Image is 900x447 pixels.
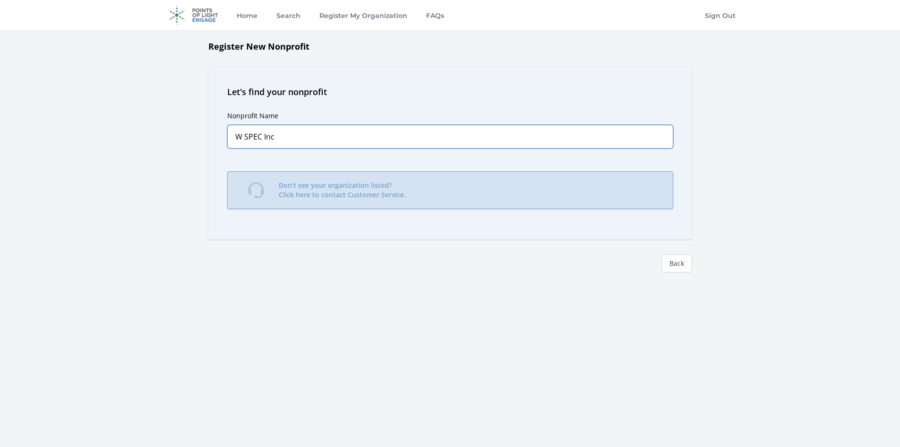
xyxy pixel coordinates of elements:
[661,254,692,272] a: Back
[208,40,692,53] h1: Register New Nonprofit
[227,85,673,98] h2: Let's find your nonprofit
[279,181,406,200] p: Don't see your organization listed? Click here to contact Customer Service.
[227,111,278,120] label: Nonprofit Name
[227,171,673,209] a: Don't see your organization listed?Click here to contact Customer Service.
